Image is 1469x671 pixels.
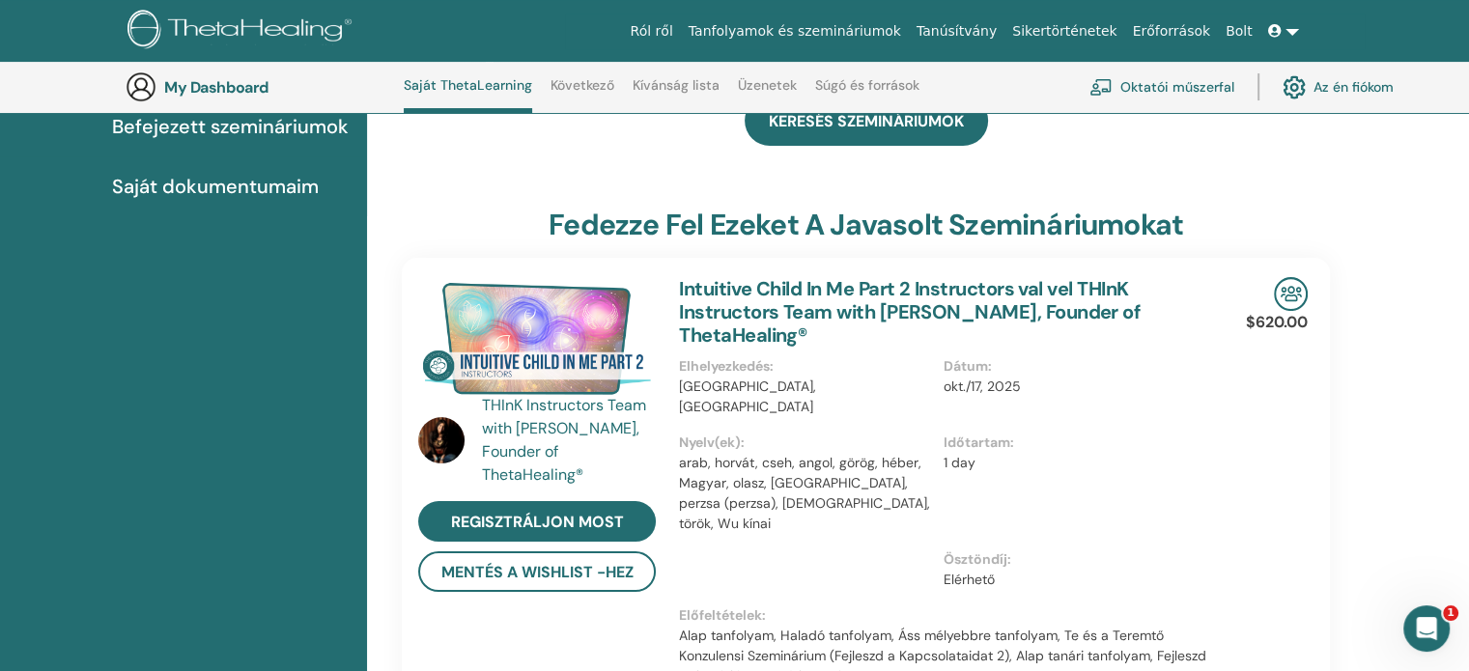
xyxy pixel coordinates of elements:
[451,512,624,532] span: Regisztráljon most
[769,111,964,131] span: KERESÉS SZEMINÁRIUMOK
[551,77,614,108] a: Következő
[679,377,931,417] p: [GEOGRAPHIC_DATA], [GEOGRAPHIC_DATA]
[127,10,358,53] img: logo.png
[1274,277,1308,311] img: In-Person Seminar
[164,78,357,97] h3: My Dashboard
[815,77,919,108] a: Súgó és források
[679,433,931,453] p: Nyelv(ek) :
[418,501,656,542] a: Regisztráljon most
[679,276,1140,348] a: Intuitive Child In Me Part 2 Instructors val vel THInK Instructors Team with [PERSON_NAME], Found...
[1283,66,1394,108] a: Az én fiókom
[482,394,661,487] a: THInK Instructors Team with [PERSON_NAME], Founder of ThetaHealing®
[1125,14,1218,49] a: Erőforrások
[1443,605,1458,621] span: 1
[1403,605,1450,652] iframe: Intercom live chat
[418,551,656,592] button: Mentés a Wishlist -hez
[549,208,1183,242] h3: Fedezze fel ezeket a javasolt szemináriumokat
[738,77,797,108] a: Üzenetek
[1089,66,1234,108] a: Oktatói műszerfal
[944,453,1196,473] p: 1 day
[633,77,720,108] a: Kívánság lista
[944,549,1196,570] p: Ösztöndíj :
[126,71,156,102] img: generic-user-icon.jpg
[679,605,1207,626] p: Előfeltételek :
[944,433,1196,453] p: Időtartam :
[1004,14,1124,49] a: Sikertörténetek
[112,172,319,201] span: Saját dokumentumaim
[944,377,1196,397] p: okt./17, 2025
[681,14,909,49] a: Tanfolyamok és szemináriumok
[112,112,349,141] span: Befejezett szemináriumok
[418,277,656,401] img: Intuitive Child In Me Part 2 Instructors
[944,356,1196,377] p: Dátum :
[1218,14,1260,49] a: Bolt
[1089,78,1113,96] img: chalkboard-teacher.svg
[745,96,988,146] a: KERESÉS SZEMINÁRIUMOK
[404,77,532,113] a: Saját ThetaLearning
[418,417,465,463] img: default.jpg
[623,14,681,49] a: Ról ről
[909,14,1004,49] a: Tanúsítvány
[679,356,931,377] p: Elhelyezkedés :
[1246,311,1308,334] p: $620.00
[679,453,931,534] p: arab, horvát, cseh, angol, görög, héber, Magyar, olasz, [GEOGRAPHIC_DATA], perzsa (perzsa), [DEMO...
[944,570,1196,590] p: Elérhető
[1283,70,1306,103] img: cog.svg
